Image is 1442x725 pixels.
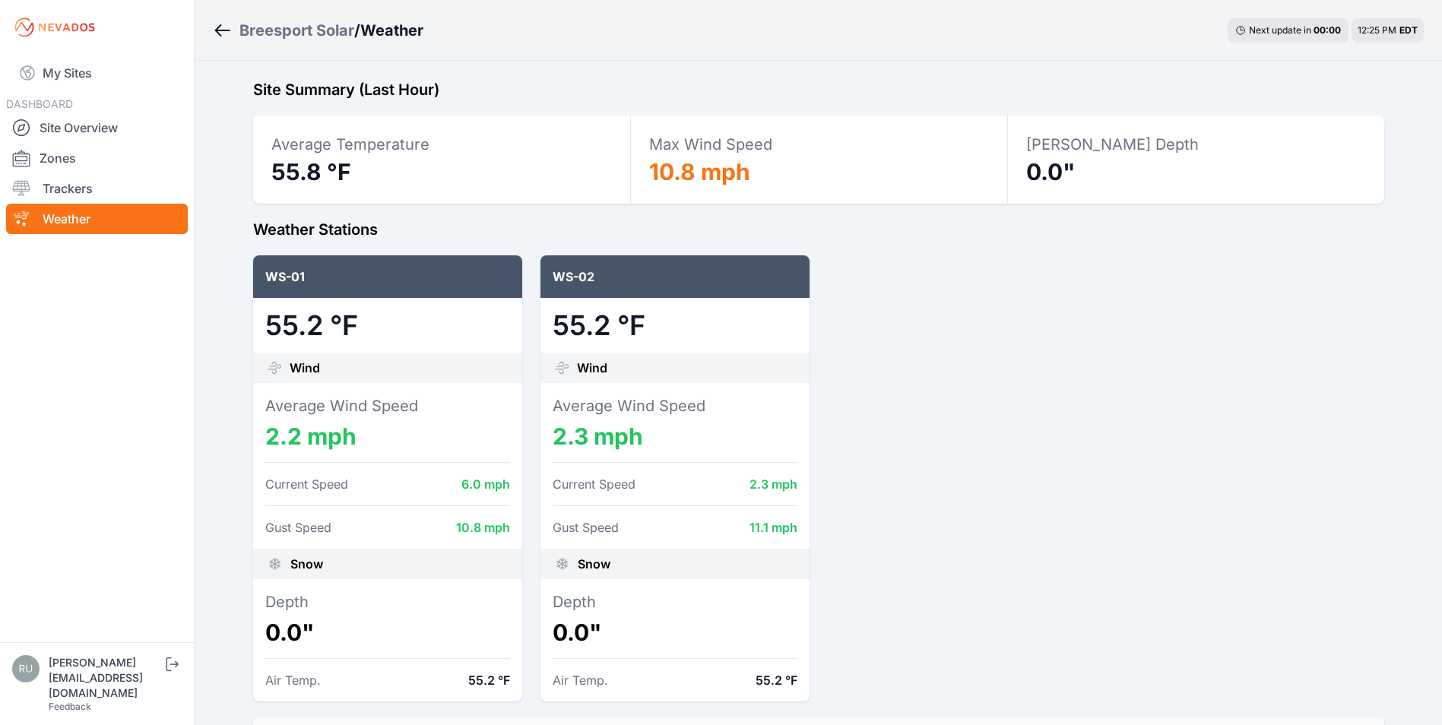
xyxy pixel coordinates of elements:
dt: Current Speed [553,475,635,493]
a: Feedback [49,701,91,712]
span: 55.8 °F [271,158,351,185]
span: EDT [1399,24,1418,36]
span: [PERSON_NAME] Depth [1026,135,1199,154]
dd: 0.0" [265,619,510,646]
dt: Average Wind Speed [265,395,510,416]
dt: Current Speed [265,475,348,493]
dt: Gust Speed [553,518,619,537]
div: 00 : 00 [1314,24,1341,36]
dd: 55.2 °F [756,671,797,689]
h2: Site Summary (Last Hour) [253,79,1384,100]
nav: Breadcrumb [213,11,423,50]
dd: 10.8 mph [456,518,510,537]
img: russell@nevados.solar [12,655,40,682]
dd: 55.2 °F [468,671,510,689]
span: 12:25 PM [1358,24,1396,36]
dd: 6.0 mph [461,475,510,493]
h2: Weather Stations [253,219,1384,240]
dd: 11.1 mph [750,518,797,537]
span: Wind [290,359,320,377]
span: 10.8 mph [649,158,750,185]
dt: Average Wind Speed [553,395,797,416]
span: Wind [577,359,607,377]
a: My Sites [6,55,188,91]
a: Site Overview [6,112,188,143]
dt: Gust Speed [265,518,331,537]
div: WS-01 [253,255,522,298]
dd: 55.2 °F [553,310,797,340]
dd: 0.0" [553,619,797,646]
dd: 55.2 °F [265,310,510,340]
div: WS-02 [540,255,810,298]
span: Snow [290,555,323,573]
a: Weather [6,204,188,234]
dd: 2.2 mph [265,423,510,450]
span: DASHBOARD [6,97,73,110]
dt: Air Temp. [553,671,608,689]
span: Next update in [1249,24,1311,36]
a: Breesport Solar [239,20,354,41]
span: / [354,20,360,41]
span: 0.0" [1026,158,1076,185]
a: Zones [6,143,188,173]
dt: Depth [553,591,797,613]
dt: Air Temp. [265,671,321,689]
img: Nevados [12,15,97,40]
span: Snow [578,555,610,573]
dt: Depth [265,591,510,613]
a: Trackers [6,173,188,204]
div: [PERSON_NAME][EMAIL_ADDRESS][DOMAIN_NAME] [49,655,163,701]
span: Max Wind Speed [649,135,772,154]
h3: Weather [360,20,423,41]
dd: 2.3 mph [553,423,797,450]
dd: 2.3 mph [750,475,797,493]
span: Average Temperature [271,135,429,154]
